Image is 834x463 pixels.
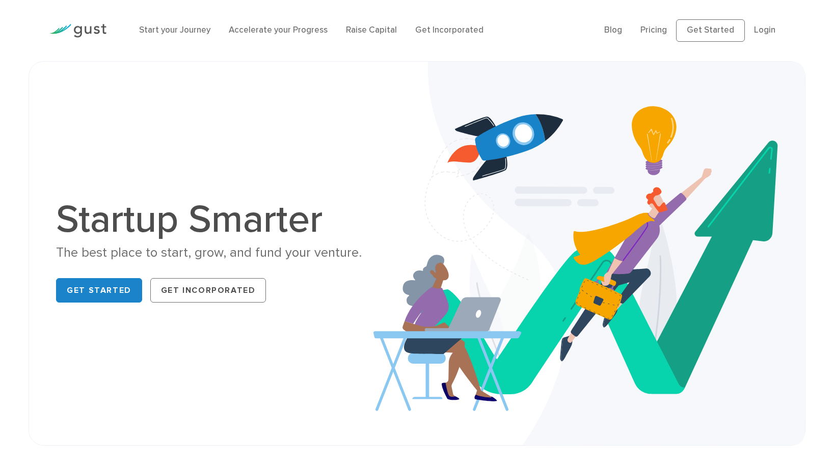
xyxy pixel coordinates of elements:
a: Get Incorporated [150,278,266,303]
a: Start your Journey [139,25,210,35]
div: The best place to start, grow, and fund your venture. [56,244,408,262]
a: Pricing [640,25,667,35]
a: Blog [604,25,622,35]
img: Startup Smarter Hero [373,62,805,445]
a: Accelerate your Progress [229,25,328,35]
img: Gust Logo [49,24,106,38]
a: Raise Capital [346,25,397,35]
a: Get Started [676,19,745,42]
a: Get Incorporated [415,25,483,35]
h1: Startup Smarter [56,200,408,239]
a: Get Started [56,278,142,303]
a: Login [754,25,775,35]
